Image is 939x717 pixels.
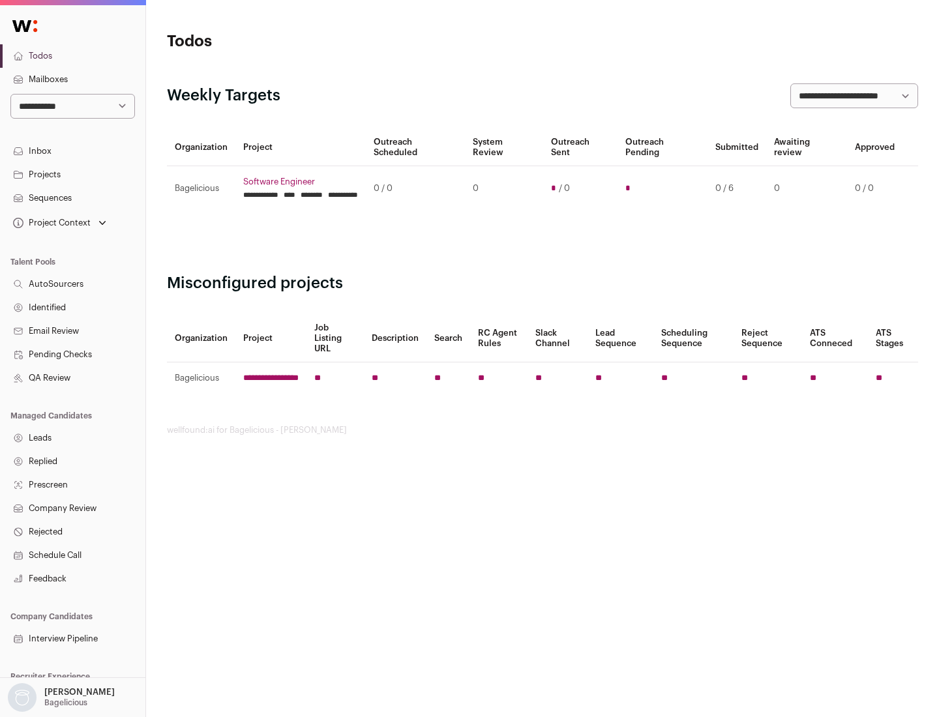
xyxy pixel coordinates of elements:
td: 0 / 0 [847,166,902,211]
th: Project [235,315,306,362]
p: Bagelicious [44,697,87,708]
th: Organization [167,315,235,362]
footer: wellfound:ai for Bagelicious - [PERSON_NAME] [167,425,918,435]
th: ATS Stages [868,315,918,362]
th: Outreach Scheduled [366,129,465,166]
th: RC Agent Rules [470,315,527,362]
td: 0 / 0 [366,166,465,211]
td: 0 / 6 [708,166,766,211]
th: Job Listing URL [306,315,364,362]
th: Reject Sequence [734,315,803,362]
img: Wellfound [5,13,44,39]
td: Bagelicious [167,362,235,394]
button: Open dropdown [10,214,109,232]
th: Approved [847,129,902,166]
h2: Misconfigured projects [167,273,918,294]
h1: Todos [167,31,417,52]
span: / 0 [559,183,570,194]
th: ATS Conneced [802,315,867,362]
th: Outreach Sent [543,129,618,166]
td: Bagelicious [167,166,235,211]
th: Scheduling Sequence [653,315,734,362]
th: Submitted [708,129,766,166]
th: Awaiting review [766,129,847,166]
th: Lead Sequence [588,315,653,362]
h2: Weekly Targets [167,85,280,106]
td: 0 [465,166,543,211]
th: Slack Channel [528,315,588,362]
th: System Review [465,129,543,166]
th: Outreach Pending [618,129,707,166]
th: Search [426,315,470,362]
img: nopic.png [8,683,37,712]
th: Organization [167,129,235,166]
th: Project [235,129,366,166]
th: Description [364,315,426,362]
td: 0 [766,166,847,211]
button: Open dropdown [5,683,117,712]
p: [PERSON_NAME] [44,687,115,697]
div: Project Context [10,218,91,228]
a: Software Engineer [243,177,358,187]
